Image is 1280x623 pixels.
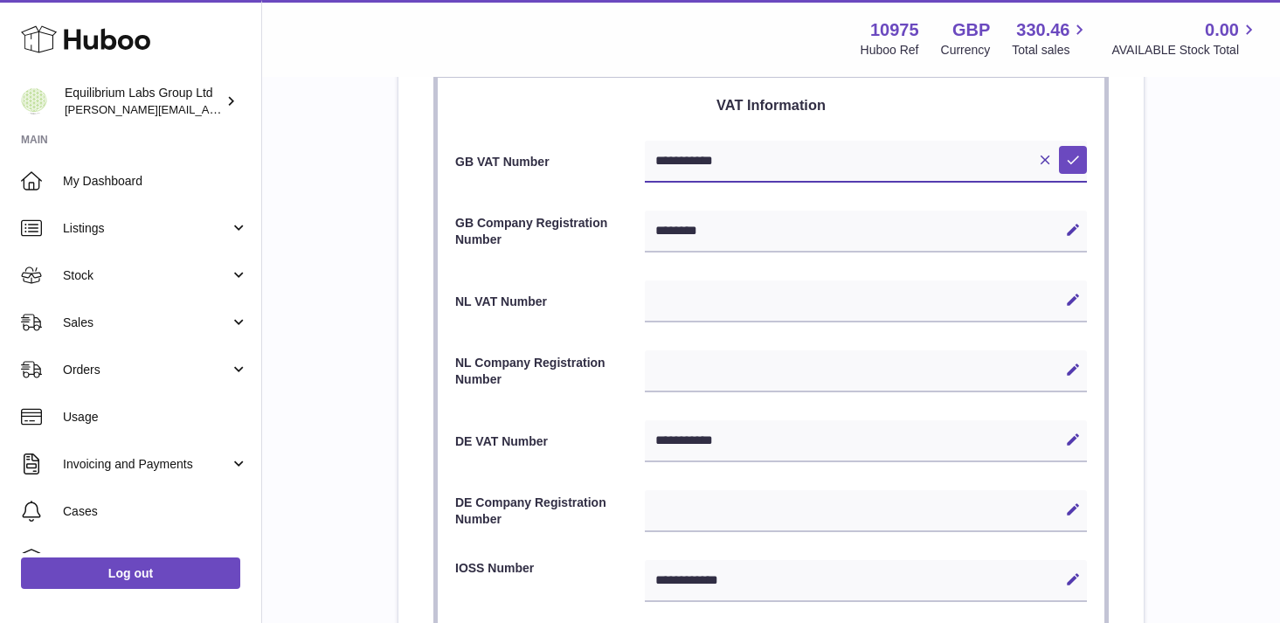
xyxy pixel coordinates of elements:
[1205,18,1239,42] span: 0.00
[870,18,919,42] strong: 10975
[1012,18,1090,59] a: 330.46 Total sales
[455,355,645,388] label: NL Company Registration Number
[1111,18,1259,59] a: 0.00 AVAILABLE Stock Total
[63,173,248,190] span: My Dashboard
[455,560,645,598] label: IOSS Number
[1111,42,1259,59] span: AVAILABLE Stock Total
[455,95,1087,114] h3: VAT Information
[63,409,248,426] span: Usage
[21,557,240,589] a: Log out
[455,215,645,248] label: GB Company Registration Number
[65,85,222,118] div: Equilibrium Labs Group Ltd
[63,362,230,378] span: Orders
[63,550,248,567] span: Channels
[63,503,248,520] span: Cases
[65,102,350,116] span: [PERSON_NAME][EMAIL_ADDRESS][DOMAIN_NAME]
[455,495,645,528] label: DE Company Registration Number
[1012,42,1090,59] span: Total sales
[455,294,645,310] label: NL VAT Number
[861,42,919,59] div: Huboo Ref
[63,315,230,331] span: Sales
[63,456,230,473] span: Invoicing and Payments
[455,154,645,170] label: GB VAT Number
[455,433,645,450] label: DE VAT Number
[952,18,990,42] strong: GBP
[63,220,230,237] span: Listings
[63,267,230,284] span: Stock
[941,42,991,59] div: Currency
[21,88,47,114] img: h.woodrow@theliverclinic.com
[1016,18,1069,42] span: 330.46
